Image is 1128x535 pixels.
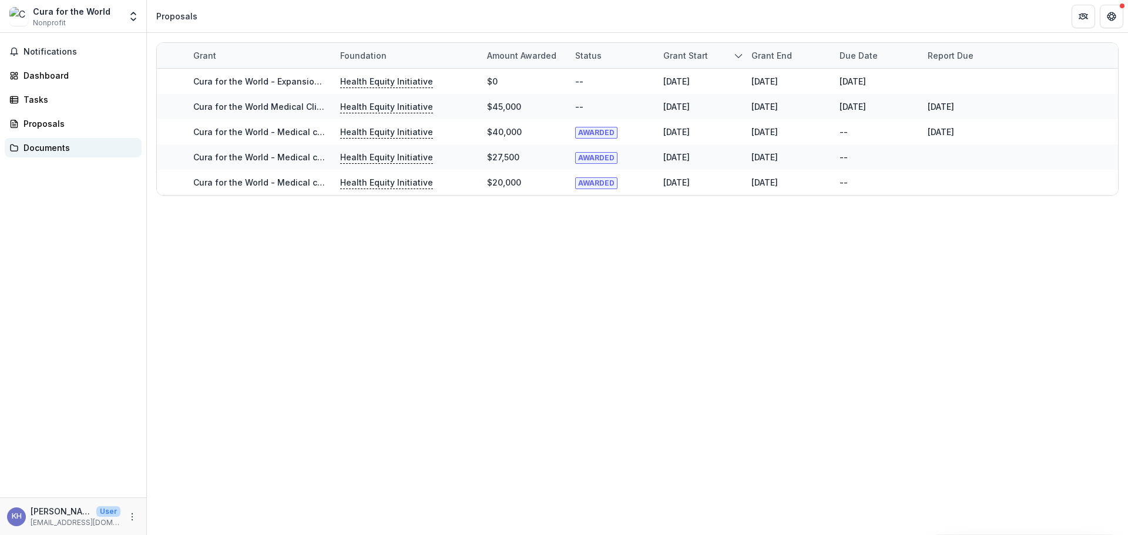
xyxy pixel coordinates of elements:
div: Grant [186,49,223,62]
p: [PERSON_NAME] [31,505,92,517]
div: Foundation [333,43,480,68]
p: Health Equity Initiative [340,75,433,88]
div: Foundation [333,49,394,62]
p: User [96,506,120,517]
nav: breadcrumb [152,8,202,25]
div: [DATE] [751,100,778,113]
button: Partners [1072,5,1095,28]
div: -- [840,126,848,138]
span: AWARDED [575,177,617,189]
div: Status [568,49,609,62]
span: AWARDED [575,127,617,139]
svg: sorted descending [734,51,743,60]
div: Kayla Hansen [12,513,22,520]
div: [DATE] [751,151,778,163]
div: Due Date [832,43,921,68]
button: Get Help [1100,5,1123,28]
div: [DATE] [663,151,690,163]
div: -- [575,75,583,88]
div: [DATE] [663,126,690,138]
div: Grant end [744,49,799,62]
div: Grant [186,43,333,68]
div: Grant end [744,43,832,68]
div: Grant start [656,49,715,62]
div: Proposals [156,10,197,22]
div: -- [575,100,583,113]
a: Cura for the World - Medical clinic - 40000 - [DATE] [193,127,405,137]
a: Documents [5,138,142,157]
a: [DATE] [928,102,954,112]
p: Health Equity Initiative [340,126,433,139]
a: Dashboard [5,66,142,85]
div: Tasks [23,93,132,106]
div: Report Due [921,43,1009,68]
div: [DATE] [751,75,778,88]
div: Dashboard [23,69,132,82]
div: Documents [23,142,132,154]
div: Amount awarded [480,49,563,62]
div: Grant start [656,43,744,68]
a: Tasks [5,90,142,109]
p: Health Equity Initiative [340,100,433,113]
div: $40,000 [487,126,522,138]
a: [DATE] [928,127,954,137]
div: $0 [487,75,498,88]
button: More [125,510,139,524]
div: [DATE] [751,176,778,189]
div: [DATE] [840,100,866,113]
span: Nonprofit [33,18,66,28]
a: Cura for the World - Medical clinic - 27500 - [DATE] [193,152,404,162]
div: $20,000 [487,176,521,189]
div: [DATE] [663,100,690,113]
div: $27,500 [487,151,519,163]
div: Report Due [921,49,981,62]
span: Notifications [23,47,137,57]
div: Due Date [832,49,885,62]
button: Notifications [5,42,142,61]
div: -- [840,151,848,163]
div: [DATE] [663,75,690,88]
div: Status [568,43,656,68]
p: Health Equity Initiative [340,151,433,164]
a: Proposals [5,114,142,133]
a: Cura for the World - Expansion 2026 [193,76,343,86]
button: Open entity switcher [125,5,142,28]
a: Cura for the World Medical Clinic Nurse and Provider [193,102,411,112]
div: $45,000 [487,100,521,113]
div: Amount awarded [480,43,568,68]
span: AWARDED [575,152,617,164]
p: Health Equity Initiative [340,176,433,189]
div: Proposals [23,117,132,130]
a: Cura for the World - Medical clinic - 20000 - [DATE] [193,177,405,187]
div: [DATE] [751,126,778,138]
p: [EMAIL_ADDRESS][DOMAIN_NAME] [31,517,120,528]
div: [DATE] [840,75,866,88]
div: -- [840,176,848,189]
div: Cura for the World [33,5,110,18]
img: Cura for the World [9,7,28,26]
div: [DATE] [663,176,690,189]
